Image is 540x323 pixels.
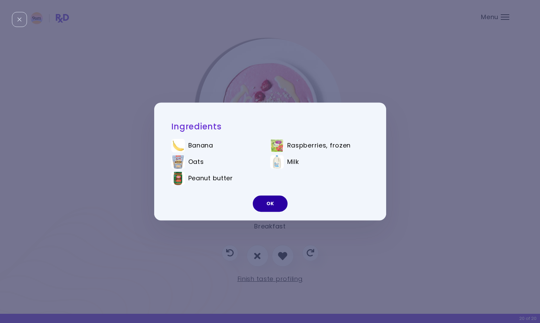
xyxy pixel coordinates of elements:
h2: Ingredients [171,121,369,132]
div: Close [12,12,27,27]
span: Milk [287,158,299,166]
span: Peanut butter [188,175,233,182]
span: Oats [188,158,204,166]
button: OK [253,196,288,212]
span: Raspberries, frozen [287,142,351,150]
span: Banana [188,142,213,150]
